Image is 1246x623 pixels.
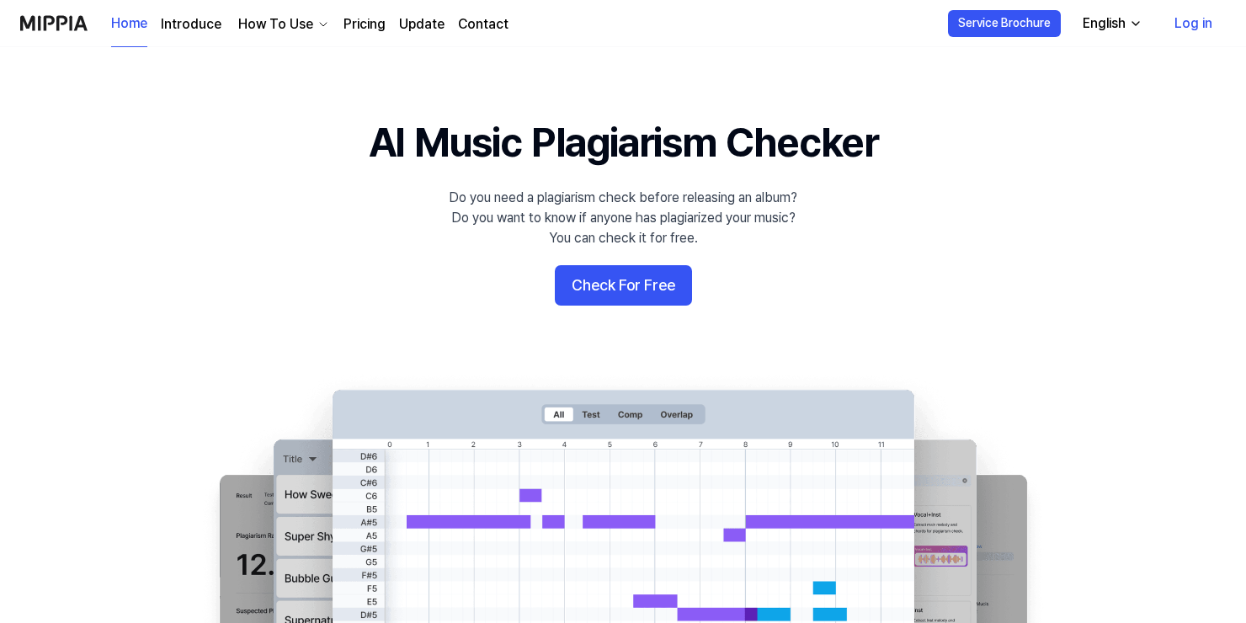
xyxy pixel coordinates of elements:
[458,14,509,35] a: Contact
[161,14,221,35] a: Introduce
[555,265,692,306] button: Check For Free
[343,14,386,35] a: Pricing
[1069,7,1153,40] button: English
[449,188,797,248] div: Do you need a plagiarism check before releasing an album? Do you want to know if anyone has plagi...
[948,10,1061,37] button: Service Brochure
[235,14,330,35] button: How To Use
[1079,13,1129,34] div: English
[235,14,317,35] div: How To Use
[111,1,147,47] a: Home
[369,114,878,171] h1: AI Music Plagiarism Checker
[399,14,445,35] a: Update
